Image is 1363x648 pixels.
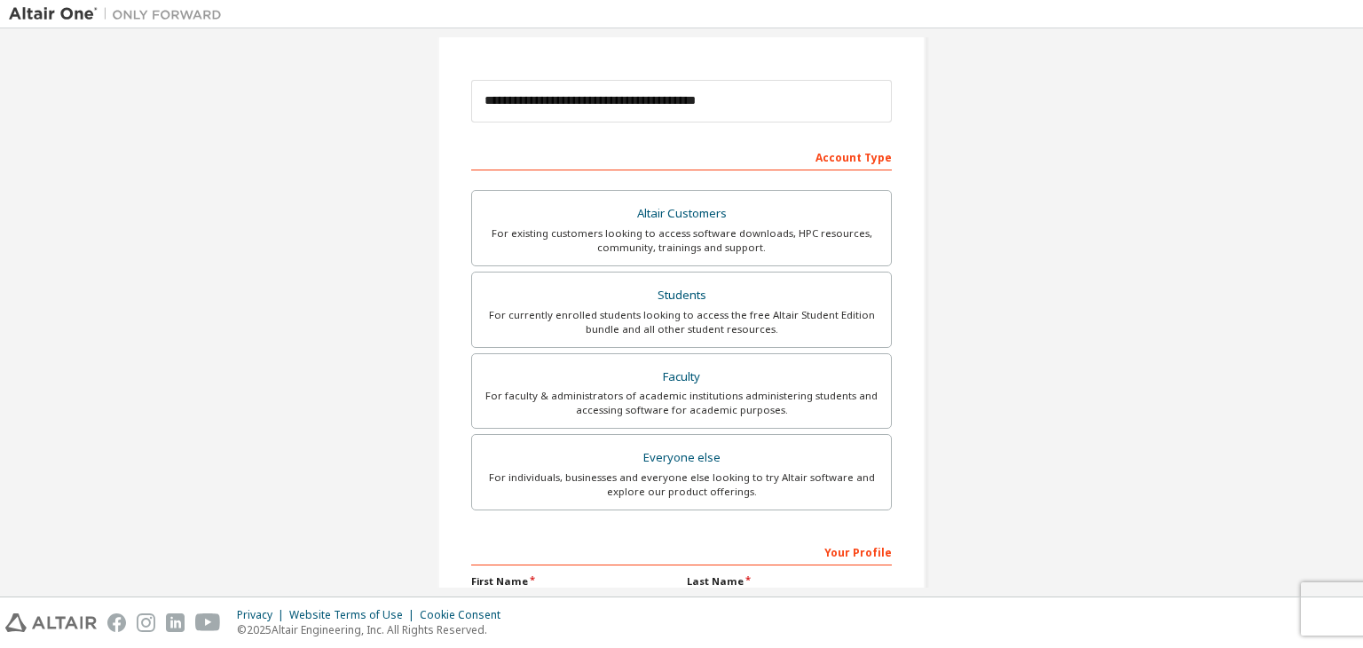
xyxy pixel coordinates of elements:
img: youtube.svg [195,613,221,632]
div: For individuals, businesses and everyone else looking to try Altair software and explore our prod... [483,470,880,499]
div: For faculty & administrators of academic institutions administering students and accessing softwa... [483,389,880,417]
img: altair_logo.svg [5,613,97,632]
div: For existing customers looking to access software downloads, HPC resources, community, trainings ... [483,226,880,255]
div: Faculty [483,365,880,390]
img: Altair One [9,5,231,23]
label: Last Name [687,574,892,589]
img: linkedin.svg [166,613,185,632]
div: Students [483,283,880,308]
div: For currently enrolled students looking to access the free Altair Student Edition bundle and all ... [483,308,880,336]
div: Altair Customers [483,202,880,226]
img: instagram.svg [137,613,155,632]
div: Everyone else [483,446,880,470]
div: Privacy [237,608,289,622]
div: Cookie Consent [420,608,511,622]
div: Account Type [471,142,892,170]
img: facebook.svg [107,613,126,632]
p: © 2025 Altair Engineering, Inc. All Rights Reserved. [237,622,511,637]
div: Your Profile [471,537,892,565]
div: Website Terms of Use [289,608,420,622]
label: First Name [471,574,676,589]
